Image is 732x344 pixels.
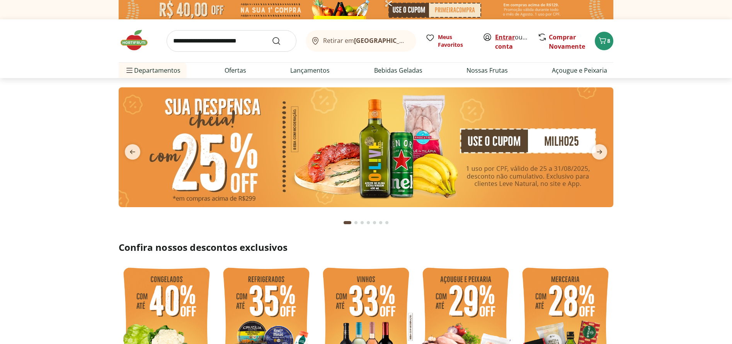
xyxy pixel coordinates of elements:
img: cupom [119,87,613,207]
a: Lançamentos [290,66,330,75]
a: Criar conta [495,33,538,51]
button: Go to page 4 from fs-carousel [365,213,371,232]
span: ou [495,32,529,51]
span: Retirar em [323,37,409,44]
button: next [586,144,613,160]
b: [GEOGRAPHIC_DATA]/[GEOGRAPHIC_DATA] [354,36,484,45]
button: Go to page 6 from fs-carousel [378,213,384,232]
span: 8 [607,37,610,44]
a: Meus Favoritos [426,33,473,49]
button: Go to page 5 from fs-carousel [371,213,378,232]
input: search [167,30,296,52]
button: previous [119,144,146,160]
a: Entrar [495,33,515,41]
a: Ofertas [225,66,246,75]
span: Meus Favoritos [438,33,473,49]
span: Departamentos [125,61,180,80]
img: Hortifruti [119,29,157,52]
h2: Confira nossos descontos exclusivos [119,241,613,254]
button: Menu [125,61,134,80]
button: Carrinho [595,32,613,50]
button: Go to page 3 from fs-carousel [359,213,365,232]
button: Retirar em[GEOGRAPHIC_DATA]/[GEOGRAPHIC_DATA] [306,30,416,52]
a: Açougue e Peixaria [552,66,607,75]
a: Comprar Novamente [549,33,585,51]
a: Nossas Frutas [466,66,508,75]
button: Current page from fs-carousel [342,213,353,232]
button: Go to page 7 from fs-carousel [384,213,390,232]
a: Bebidas Geladas [374,66,422,75]
button: Submit Search [272,36,290,46]
button: Go to page 2 from fs-carousel [353,213,359,232]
